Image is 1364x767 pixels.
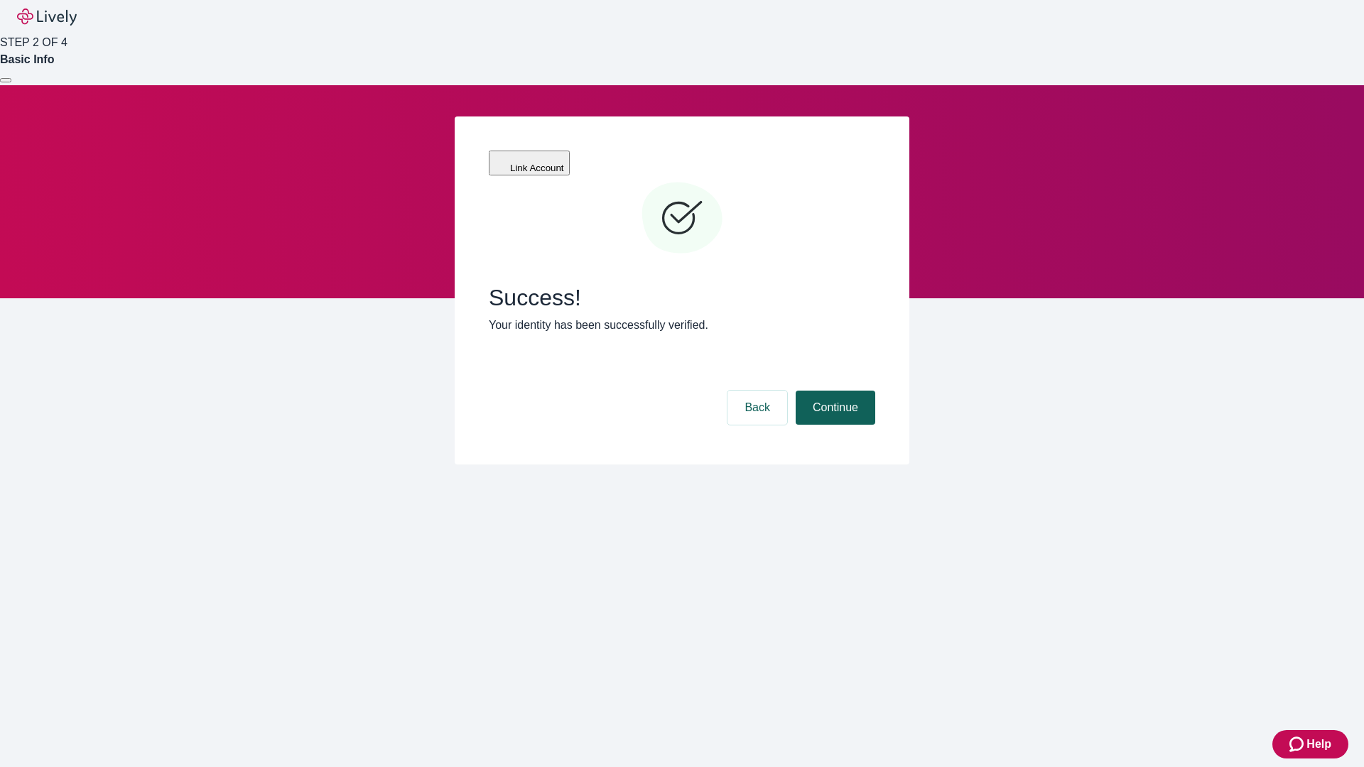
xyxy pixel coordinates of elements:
button: Continue [796,391,875,425]
button: Back [727,391,787,425]
span: Success! [489,284,875,311]
p: Your identity has been successfully verified. [489,317,875,334]
svg: Zendesk support icon [1289,736,1306,753]
button: Link Account [489,151,570,175]
img: Lively [17,9,77,26]
span: Help [1306,736,1331,753]
button: Zendesk support iconHelp [1272,730,1348,758]
svg: Checkmark icon [639,176,725,261]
